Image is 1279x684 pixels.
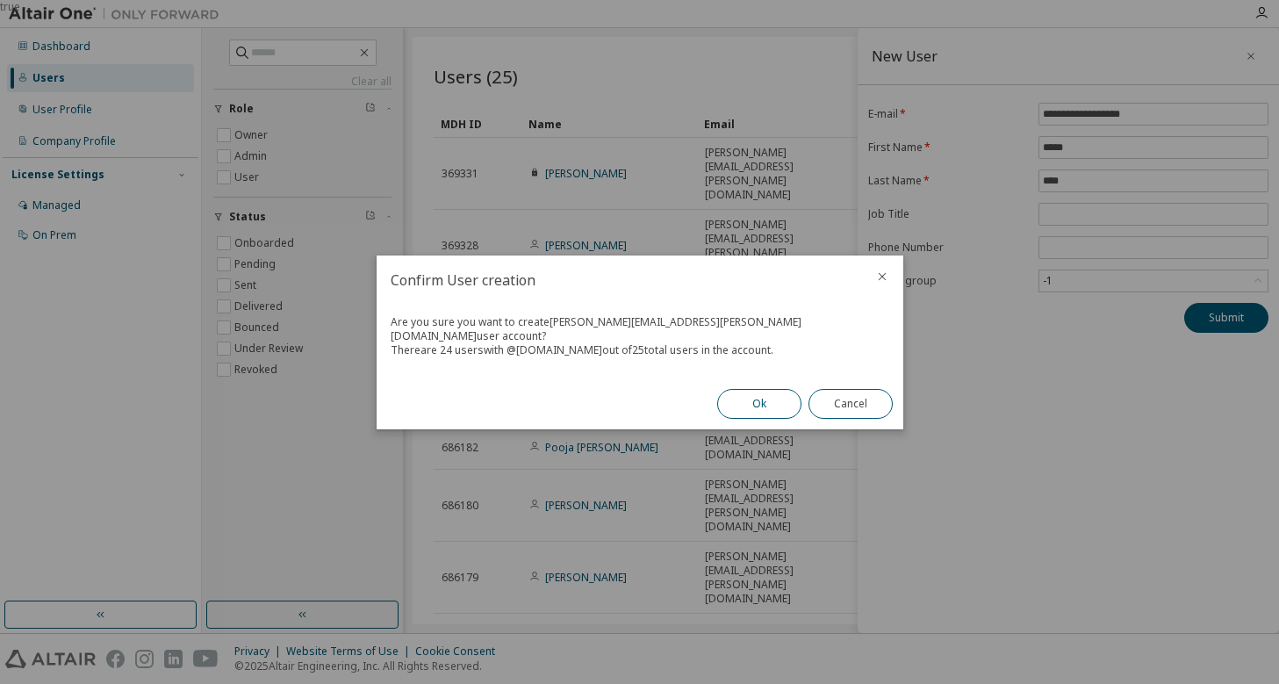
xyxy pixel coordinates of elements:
button: Ok [717,389,801,419]
button: Cancel [808,389,893,419]
h2: Confirm User creation [377,256,861,305]
div: Are you sure you want to create [PERSON_NAME][EMAIL_ADDRESS][PERSON_NAME][DOMAIN_NAME] user account? [391,315,889,343]
button: close [875,270,889,284]
div: There are 24 users with @ [DOMAIN_NAME] out of 25 total users in the account. [391,343,889,357]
